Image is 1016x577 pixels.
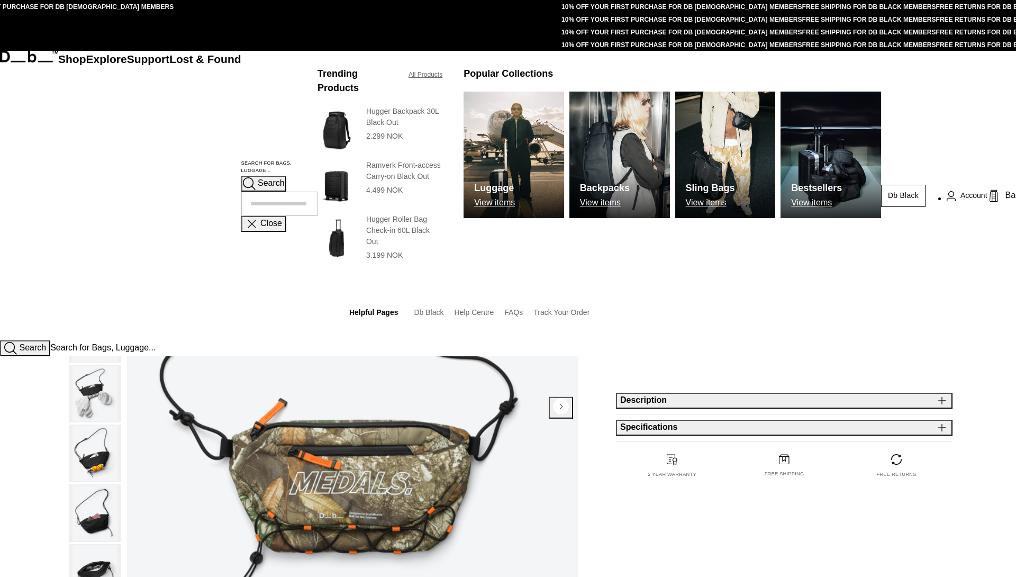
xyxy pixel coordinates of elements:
[317,106,356,155] img: Hugger Backpack 30L Black Out
[533,308,589,317] a: Track Your Order
[616,393,952,409] button: Description
[317,67,398,95] h3: Trending Products
[474,181,515,195] h3: Luggage
[72,426,117,481] img: Roamer Pro Sling Bag 6L Db x Beyond Medals
[366,214,442,247] h3: Hugger Roller Bag Check-in 60L Black Out
[881,185,926,207] a: Db Black
[317,160,442,209] a: Ramverk Front-access Carry-on Black Out Ramverk Front-access Carry-on Black Out 4.499 NOK
[366,186,403,194] span: 4.499 NOK
[349,307,398,318] h3: Helpful Pages
[675,92,776,218] a: Db Sling Bags View items
[464,92,564,218] a: Db Luggage View items
[474,198,515,208] p: View items
[464,92,564,218] img: Db
[561,3,802,11] a: 10% OFF YOUR FIRST PURCHASE FOR DB [DEMOGRAPHIC_DATA] MEMBERS
[781,92,881,218] a: Db Bestsellers View items
[72,485,117,541] img: Roamer Pro Sling Bag 6L Db x Beyond Medals
[802,41,936,49] a: FREE SHIPPING FOR DB BLACK MEMBERS
[580,198,630,208] p: View items
[86,53,127,65] a: Explore
[765,471,804,478] p: Free shipping
[58,53,86,65] a: Shop
[241,216,286,232] button: Close
[947,190,987,202] a: Account
[561,29,802,36] a: 10% OFF YOUR FIRST PURCHASE FOR DB [DEMOGRAPHIC_DATA] MEMBERS
[72,366,117,421] img: Roamer Pro Sling Bag 6L Db x Beyond Medals
[648,471,696,479] p: 2 year warranty
[58,51,241,340] nav: Main Navigation
[258,178,285,187] span: Search
[69,484,121,542] button: Roamer Pro Sling Bag 6L Db x Beyond Medals
[791,181,842,195] h3: Bestsellers
[960,190,987,201] span: Account
[366,132,403,140] span: 2.299 NOK
[580,181,630,195] h3: Backpacks
[317,214,442,263] a: Hugger Roller Bag Check-in 60L Black Out Hugger Roller Bag Check-in 60L Black Out 3.199 NOK
[317,214,356,263] img: Hugger Roller Bag Check-in 60L Black Out
[260,219,282,228] span: Close
[455,308,494,317] a: Help Centre
[675,92,776,218] img: Db
[569,92,670,218] img: Db
[241,160,317,175] label: Search for Bags, Luggage...
[317,160,356,209] img: Ramverk Front-access Carry-on Black Out
[549,397,573,418] button: Next slide
[317,106,442,155] a: Hugger Backpack 30L Black Out Hugger Backpack 30L Black Out 2.299 NOK
[686,181,735,195] h3: Sling Bags
[366,106,442,128] h3: Hugger Backpack 30L Black Out
[791,198,842,208] p: View items
[414,308,443,317] a: Db Black
[366,160,442,182] h3: Ramverk Front-access Carry-on Black Out
[802,3,936,11] a: FREE SHIPPING FOR DB BLACK MEMBERS
[616,420,952,436] button: Specifications
[561,16,802,23] a: 10% OFF YOUR FIRST PURCHASE FOR DB [DEMOGRAPHIC_DATA] MEMBERS
[877,471,917,479] p: Free returns
[169,53,241,65] a: Lost & Found
[69,365,121,422] button: Roamer Pro Sling Bag 6L Db x Beyond Medals
[127,53,170,65] a: Support
[366,251,403,259] span: 3.199 NOK
[686,198,735,208] p: View items
[241,176,286,192] button: Search
[569,92,670,218] a: Db Backpacks View items
[464,67,553,81] h3: Popular Collections
[561,41,802,49] a: 10% OFF YOUR FIRST PURCHASE FOR DB [DEMOGRAPHIC_DATA] MEMBERS
[409,70,442,79] a: All Products
[802,16,936,23] a: FREE SHIPPING FOR DB BLACK MEMBERS
[781,92,881,218] img: Db
[802,29,936,36] a: FREE SHIPPING FOR DB BLACK MEMBERS
[19,344,46,353] span: Search
[504,308,523,317] a: FAQs
[69,425,121,482] button: Roamer Pro Sling Bag 6L Db x Beyond Medals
